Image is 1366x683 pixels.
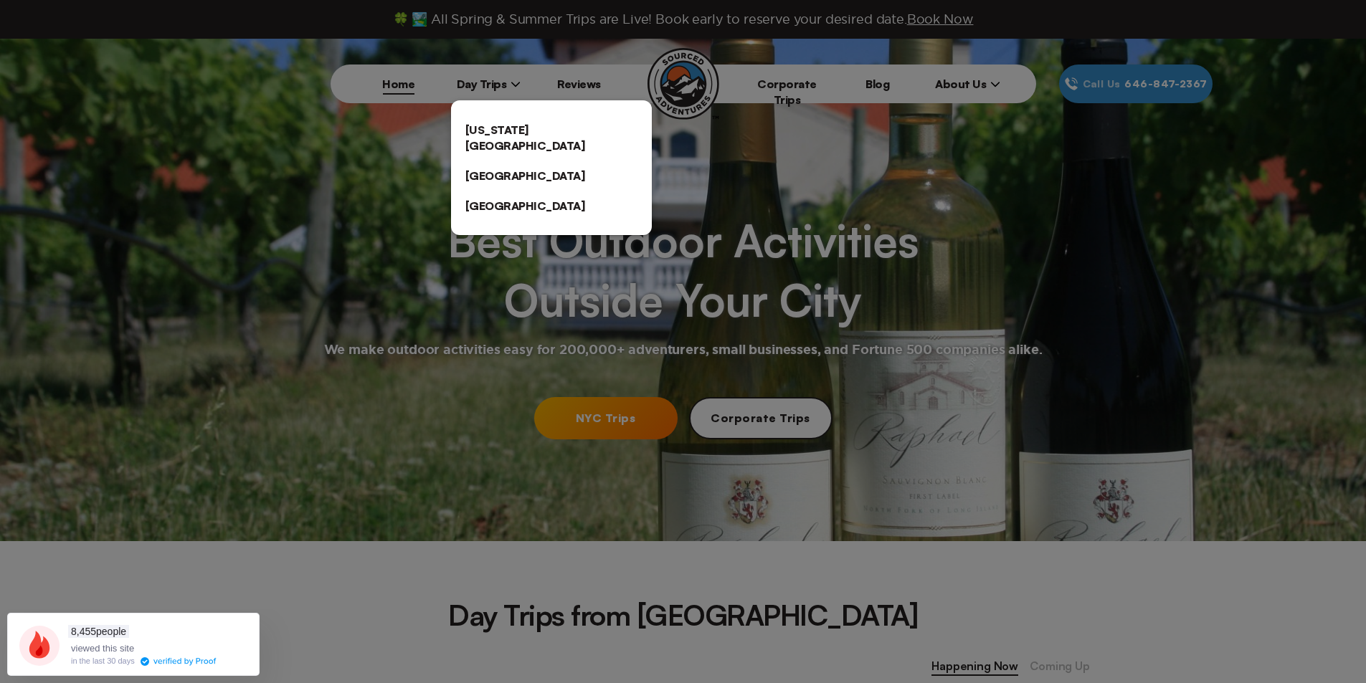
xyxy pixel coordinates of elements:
[71,643,134,654] span: viewed this site
[451,191,652,221] a: [GEOGRAPHIC_DATA]
[451,115,652,161] a: [US_STATE][GEOGRAPHIC_DATA]
[71,626,96,637] span: 8,455
[68,625,129,638] span: people
[71,657,135,665] div: in the last 30 days
[451,161,652,191] a: [GEOGRAPHIC_DATA]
